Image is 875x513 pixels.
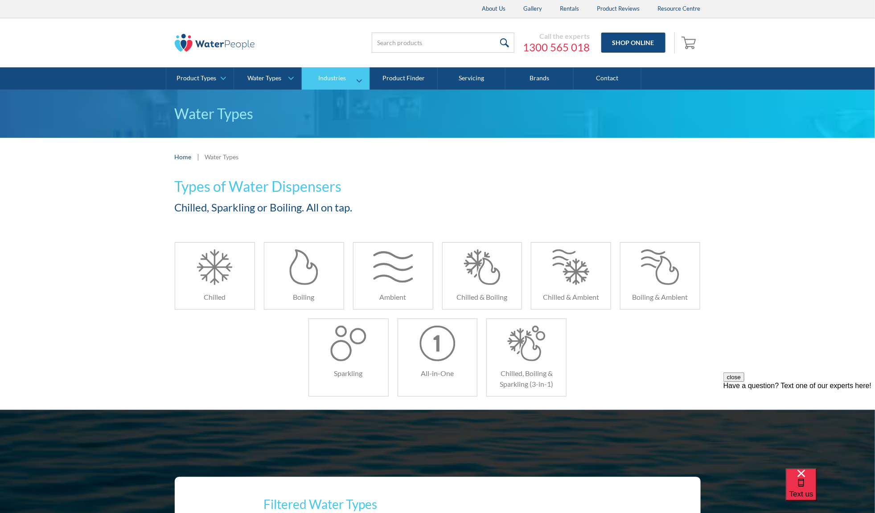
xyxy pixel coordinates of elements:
[505,67,573,90] a: Brands
[308,319,389,397] a: Sparkling
[175,292,255,302] h6: Chilled
[486,319,567,397] a: Chilled, Boiling & Sparkling (3-in-1)
[264,242,344,310] a: Boiling
[620,242,700,310] a: Boiling & Ambient
[574,67,641,90] a: Contact
[166,67,234,90] a: Product Types
[398,319,478,397] a: All-in-One
[531,292,611,302] h6: Chilled & Ambient
[318,74,346,82] div: Industries
[723,372,875,480] iframe: podium webchat widget prompt
[175,152,192,161] a: Home
[353,242,433,310] a: Ambient
[175,242,255,310] a: Chilled
[264,292,344,302] h6: Boiling
[353,292,433,302] h6: Ambient
[309,368,388,379] h6: Sparkling
[531,242,611,310] a: Chilled & Ambient
[523,32,590,41] div: Call the experts
[438,67,505,90] a: Servicing
[196,151,201,162] div: |
[175,103,701,124] p: Water Types
[786,468,875,513] iframe: podium webchat widget bubble
[370,67,438,90] a: Product Finder
[523,41,590,54] a: 1300 565 018
[682,35,698,50] img: shopping cart
[177,74,216,82] div: Product Types
[247,74,281,82] div: Water Types
[601,33,665,53] a: Shop Online
[234,67,301,90] a: Water Types
[175,199,522,215] h2: Chilled, Sparkling or Boiling. All on tap.
[487,368,566,389] h6: Chilled, Boiling & Sparkling (3-in-1)
[679,32,701,54] a: Open empty cart
[398,368,477,379] h6: All-in-One
[175,34,255,52] img: The Water People
[443,292,522,302] h6: Chilled & Boiling
[372,33,514,53] input: Search products
[442,242,522,310] a: Chilled & Boiling
[175,176,522,197] h1: Types of Water Dispensers
[205,152,239,161] div: Water Types
[620,292,700,302] h6: Boiling & Ambient
[302,67,369,90] a: Industries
